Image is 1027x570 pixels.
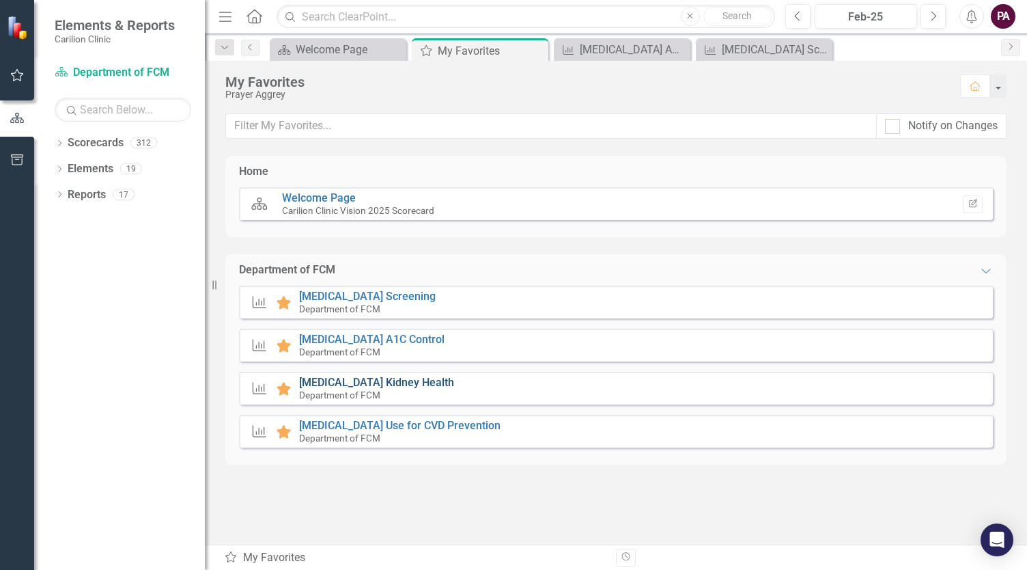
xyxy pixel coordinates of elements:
[908,118,998,134] div: Notify on Changes
[55,98,191,122] input: Search Below...
[55,33,175,44] small: Carilion Clinic
[699,41,829,58] a: [MEDICAL_DATA] Screening
[225,90,946,100] div: Prayer Aggrey
[580,41,687,58] div: [MEDICAL_DATA] A1C Control
[225,113,877,139] input: Filter My Favorites...
[299,433,380,444] small: Department of FCM
[722,10,752,21] span: Search
[130,137,157,149] div: 312
[963,195,983,213] button: Set Home Page
[981,524,1013,556] div: Open Intercom Messenger
[299,419,501,432] a: [MEDICAL_DATA] Use for CVD Prevention
[299,390,380,401] small: Department of FCM
[277,5,775,29] input: Search ClearPoint...
[224,550,606,566] div: My Favorites
[239,262,335,278] div: Department of FCM
[68,161,113,177] a: Elements
[296,41,403,58] div: Welcome Page
[120,163,142,175] div: 19
[55,65,191,81] a: Department of FCM
[282,205,434,216] small: Carilion Clinic Vision 2025 Scorecard
[299,290,436,303] a: [MEDICAL_DATA] Screening
[991,4,1015,29] button: PA
[225,74,946,90] div: My Favorites
[239,164,268,180] div: Home
[55,17,175,33] span: Elements & Reports
[819,9,912,25] div: Feb-25
[299,333,445,346] a: [MEDICAL_DATA] A1C Control
[68,135,124,151] a: Scorecards
[282,191,356,204] a: Welcome Page
[722,41,829,58] div: [MEDICAL_DATA] Screening
[299,376,454,389] a: [MEDICAL_DATA] Kidney Health
[113,189,135,200] div: 17
[7,15,31,39] img: ClearPoint Strategy
[273,41,403,58] a: Welcome Page
[438,42,545,59] div: My Favorites
[557,41,687,58] a: [MEDICAL_DATA] A1C Control
[703,7,772,26] button: Search
[299,303,380,314] small: Department of FCM
[815,4,917,29] button: Feb-25
[299,347,380,357] small: Department of FCM
[68,187,106,203] a: Reports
